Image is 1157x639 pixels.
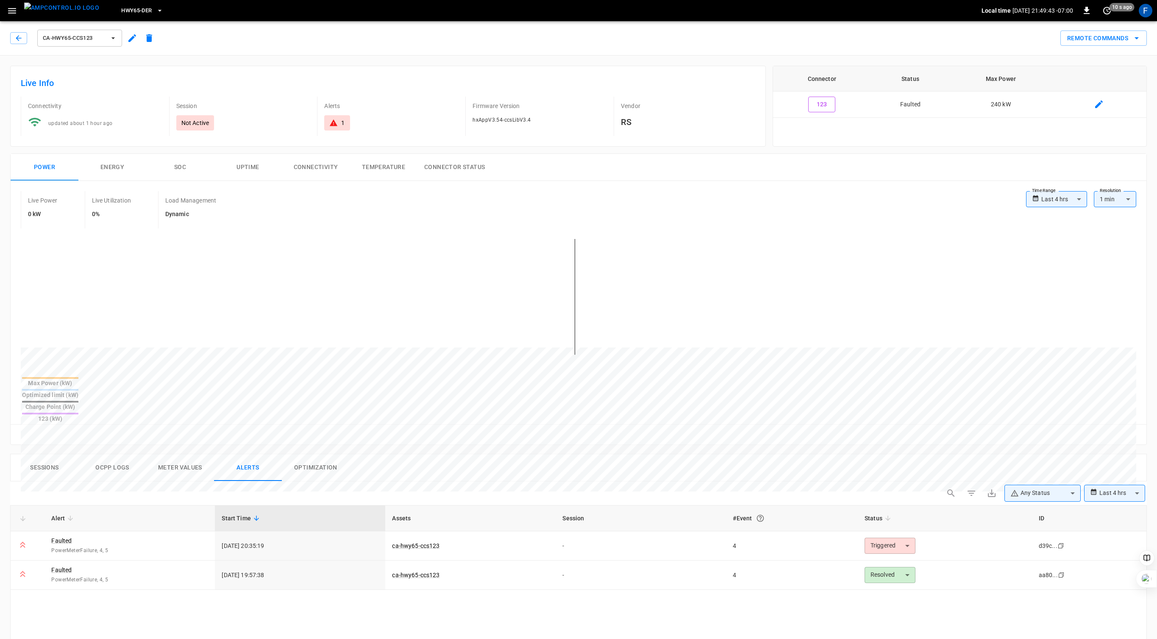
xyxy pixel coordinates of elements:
p: Connectivity [28,102,162,110]
div: profile-icon [1139,4,1152,17]
button: Power [11,154,78,181]
p: Live Power [28,196,58,205]
p: [DATE] 21:49:43 -07:00 [1012,6,1073,15]
button: Sessions [11,454,78,481]
th: Session [556,506,726,531]
p: Vendor [621,102,755,110]
button: set refresh interval [1100,4,1114,17]
button: SOC [146,154,214,181]
div: Last 4 hrs [1099,485,1145,501]
button: Ocpp logs [78,454,146,481]
th: Assets [385,506,556,531]
div: Triggered [865,538,915,554]
p: Live Utilization [92,196,131,205]
span: Start Time [222,513,262,523]
div: 1 [341,119,345,127]
td: 240 kW [950,92,1051,118]
img: ampcontrol.io logo [24,3,99,13]
button: Uptime [214,154,282,181]
label: Time Range [1032,187,1056,194]
table: connector table [773,66,1146,118]
button: Energy [78,154,146,181]
span: Status [865,513,893,523]
p: Alerts [324,102,459,110]
div: Resolved [865,567,915,583]
button: HWY65-DER [118,3,166,19]
p: Not Active [181,119,209,127]
label: Resolution [1100,187,1121,194]
button: Temperature [350,154,417,181]
span: ca-hwy65-ccs123 [43,33,106,43]
button: Meter Values [146,454,214,481]
button: Connectivity [282,154,350,181]
span: Alert [51,513,76,523]
button: ca-hwy65-ccs123 [37,30,122,47]
div: Last 4 hrs [1041,191,1087,207]
p: Local time [982,6,1011,15]
th: Status [871,66,950,92]
button: Connector Status [417,154,492,181]
span: hxAppV3.54-ccsLibV3.4 [473,117,531,123]
h6: 0 kW [28,210,58,219]
h6: Dynamic [165,210,216,219]
button: Remote Commands [1060,31,1147,46]
button: Alerts [214,454,282,481]
h6: 0% [92,210,131,219]
button: 123 [808,97,835,112]
div: Any Status [1010,489,1067,497]
th: Connector [773,66,871,92]
span: HWY65-DER [121,6,152,16]
th: Max Power [950,66,1051,92]
td: Faulted [871,92,950,118]
span: updated about 1 hour ago [48,120,113,126]
p: Load Management [165,196,216,205]
p: Firmware Version [473,102,607,110]
div: remote commands options [1060,31,1147,46]
p: Session [176,102,311,110]
th: ID [1032,506,1146,531]
button: An event is a single occurrence of an issue. An alert groups related events for the same asset, m... [753,511,768,526]
div: 1 min [1094,191,1136,207]
h6: RS [621,115,755,129]
div: #Event [733,511,851,526]
span: 10 s ago [1110,3,1135,11]
h6: Live Info [21,76,755,90]
button: Optimization [282,454,350,481]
